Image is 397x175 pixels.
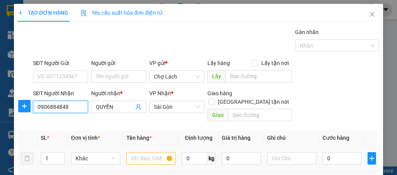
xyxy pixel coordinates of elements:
[207,109,228,121] span: Giao
[264,130,319,146] th: Ghi chú
[267,152,316,165] input: Ghi Chú
[369,11,375,17] span: close
[258,59,292,67] span: Lấy tận nơi
[361,4,383,26] button: Close
[91,59,146,67] div: Người gửi
[149,90,171,96] span: VP Nhận
[74,7,141,16] div: Sài Gòn
[7,55,141,64] div: Tên hàng: THÙNG ( : 1 )
[81,10,87,16] img: icon
[222,152,261,165] input: 0
[185,135,212,141] span: Định lượng
[368,152,376,165] button: plus
[71,135,100,141] span: Đơn vị tính
[149,59,204,67] div: VP gửi
[225,70,292,82] input: Dọc đường
[126,135,152,141] span: Tên hàng
[41,135,47,141] span: SL
[222,135,250,141] span: Giá trị hàng
[207,70,225,82] span: Lấy
[135,104,142,110] span: user-add
[21,152,33,165] button: delete
[7,25,69,36] div: 0332204491
[154,71,200,82] span: Chợ Lách
[91,89,146,98] div: Người nhận
[368,155,376,161] span: plus
[74,25,141,36] div: 0833345333
[154,101,200,113] span: Sài Gòn
[6,41,18,50] span: CR :
[7,16,69,25] div: TUYỀN
[207,90,232,96] span: Giao hàng
[18,100,31,112] button: plus
[126,152,176,165] input: VD: Bàn, Ghế
[33,59,88,67] div: SĐT Người Gửi
[207,60,230,66] span: Lấy hàng
[19,103,30,109] span: plus
[6,41,70,50] div: 30.000
[81,10,162,16] span: Yêu cầu xuất hóa đơn điện tử
[7,7,19,15] span: Gửi:
[18,10,68,16] span: TẠO ĐƠN HÀNG
[323,135,349,141] span: Cước hàng
[228,109,292,121] input: Dọc đường
[76,153,116,164] span: Khác
[7,7,69,16] div: Chợ Lách
[295,29,319,35] label: Gán nhãn
[82,54,92,65] span: SL
[208,152,216,165] span: kg
[33,89,88,98] div: SĐT Người Nhận
[18,10,23,15] span: plus
[215,98,292,106] span: [GEOGRAPHIC_DATA] tận nơi
[74,16,141,25] div: LƯỢM
[74,7,93,15] span: Nhận:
